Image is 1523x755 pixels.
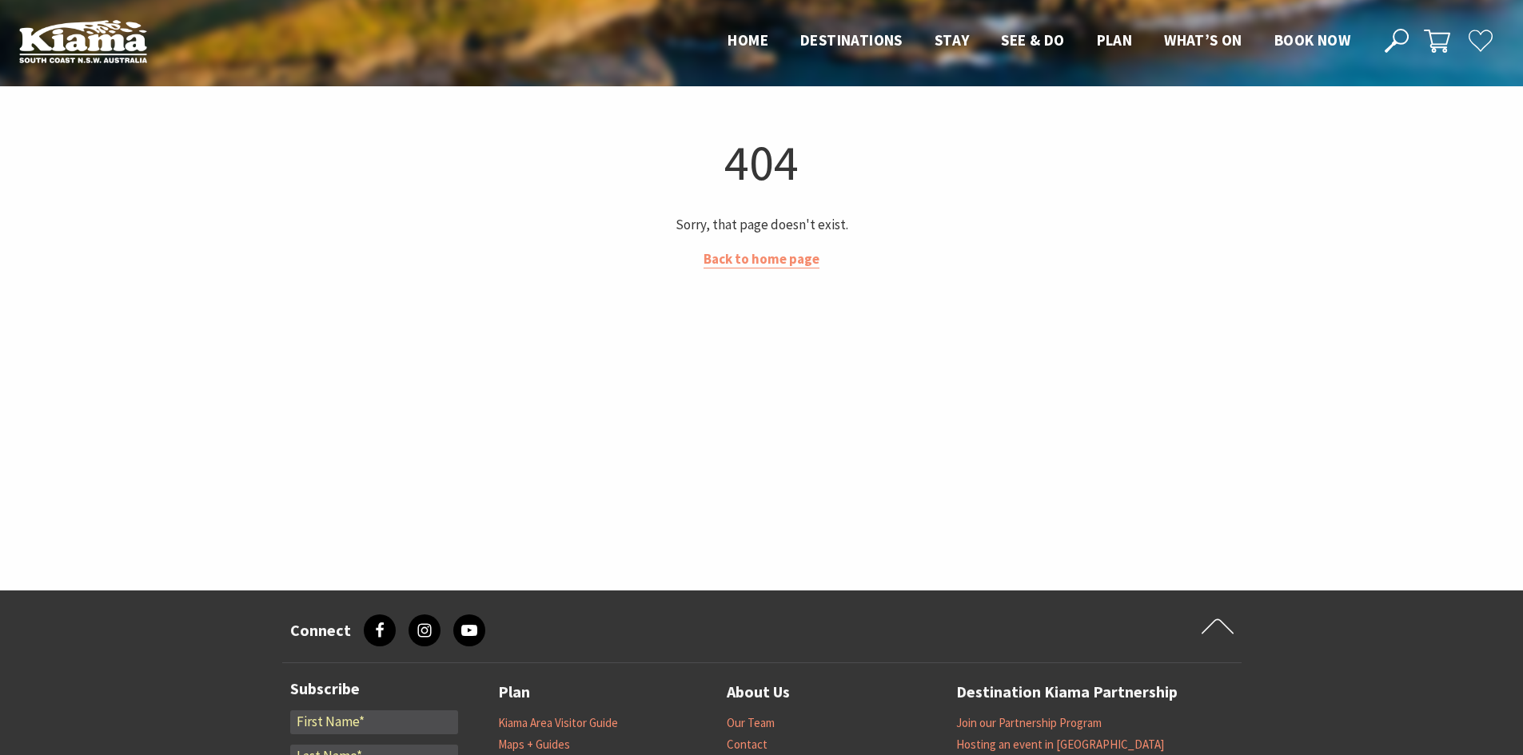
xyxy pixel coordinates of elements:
[498,715,618,731] a: Kiama Area Visitor Guide
[800,30,903,50] span: Destinations
[1097,30,1133,50] span: Plan
[728,30,768,50] span: Home
[289,130,1235,195] h1: 404
[1274,30,1350,50] span: Book now
[956,715,1102,731] a: Join our Partnership Program
[1001,30,1064,50] span: See & Do
[727,715,775,731] a: Our Team
[498,679,530,705] a: Plan
[704,250,819,268] a: Back to home page
[956,679,1178,705] a: Destination Kiama Partnership
[290,710,458,734] input: First Name*
[289,214,1235,236] p: Sorry, that page doesn't exist.
[935,30,970,50] span: Stay
[290,679,458,698] h3: Subscribe
[727,679,790,705] a: About Us
[498,737,570,753] a: Maps + Guides
[290,621,351,640] h3: Connect
[712,28,1366,54] nav: Main Menu
[19,19,147,63] img: Kiama Logo
[727,737,767,753] a: Contact
[1164,30,1242,50] span: What’s On
[956,737,1164,753] a: Hosting an event in [GEOGRAPHIC_DATA]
